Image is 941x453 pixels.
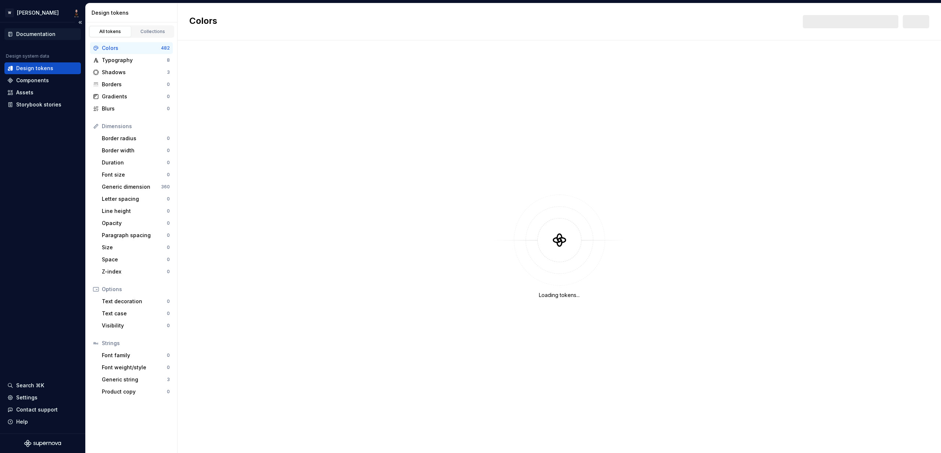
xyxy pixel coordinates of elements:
div: Gradients [102,93,167,100]
a: Storybook stories [4,99,81,110]
a: Components [4,75,81,86]
h2: Colors [189,15,217,28]
div: 0 [167,135,170,141]
a: Assets [4,87,81,98]
div: Colors [102,44,161,52]
a: Visibility0 [99,320,173,331]
div: 3 [167,69,170,75]
a: Gradients0 [90,91,173,102]
a: Border radius0 [99,133,173,144]
div: Options [102,286,170,293]
a: Font size0 [99,169,173,181]
div: Storybook stories [16,101,61,108]
a: Line height0 [99,205,173,217]
div: Border radius [102,135,167,142]
svg: Supernova Logo [24,440,61,447]
div: 0 [167,244,170,250]
div: 0 [167,311,170,316]
div: Blurs [102,105,167,112]
div: Generic string [102,376,167,383]
a: Typography8 [90,54,173,66]
div: Paragraph spacing [102,232,167,239]
div: Collections [135,29,171,35]
div: Font family [102,352,167,359]
div: 360 [161,184,170,190]
div: Text case [102,310,167,317]
div: 0 [167,352,170,358]
div: 0 [167,148,170,153]
div: W [5,8,14,17]
a: Text case0 [99,308,173,319]
a: Letter spacing0 [99,193,173,205]
button: Contact support [4,404,81,416]
div: Font size [102,171,167,178]
div: [PERSON_NAME] [17,9,59,17]
div: 0 [167,94,170,99]
div: 482 [161,45,170,51]
div: Documentation [16,30,56,38]
div: 0 [167,323,170,329]
a: Paragraph spacing0 [99,229,173,241]
div: Border width [102,147,167,154]
img: Adam [72,8,81,17]
div: Duration [102,159,167,166]
div: Help [16,418,28,425]
a: Text decoration0 [99,296,173,307]
a: Size0 [99,242,173,253]
div: All tokens [92,29,129,35]
div: Search ⌘K [16,382,44,389]
div: 3 [167,377,170,383]
a: Colors482 [90,42,173,54]
div: 0 [167,172,170,178]
div: Contact support [16,406,58,413]
button: W[PERSON_NAME]Adam [1,5,84,21]
div: 0 [167,269,170,275]
div: Design tokens [16,65,53,72]
div: Borders [102,81,167,88]
div: Line height [102,207,167,215]
div: 0 [167,81,170,87]
a: Design tokens [4,62,81,74]
div: 0 [167,196,170,202]
div: Visibility [102,322,167,329]
a: Opacity0 [99,217,173,229]
div: Text decoration [102,298,167,305]
a: Generic string3 [99,374,173,385]
div: 8 [167,57,170,63]
div: Components [16,77,49,84]
div: 0 [167,298,170,304]
div: Generic dimension [102,183,161,191]
div: 0 [167,106,170,112]
a: Font family0 [99,349,173,361]
div: Font weight/style [102,364,167,371]
div: Size [102,244,167,251]
div: Letter spacing [102,195,167,203]
a: Product copy0 [99,386,173,398]
a: Space0 [99,254,173,265]
div: Loading tokens... [539,291,580,299]
div: 0 [167,257,170,262]
a: Borders0 [90,79,173,90]
a: Documentation [4,28,81,40]
button: Collapse sidebar [75,17,85,28]
a: Border width0 [99,145,173,156]
div: Assets [16,89,33,96]
div: 0 [167,160,170,166]
div: 0 [167,232,170,238]
a: Generic dimension360 [99,181,173,193]
a: Settings [4,392,81,403]
div: Product copy [102,388,167,395]
div: Opacity [102,220,167,227]
div: Design system data [6,53,49,59]
div: Design tokens [92,9,174,17]
a: Duration0 [99,157,173,168]
div: Typography [102,57,167,64]
div: Shadows [102,69,167,76]
button: Help [4,416,81,428]
div: Settings [16,394,37,401]
div: 0 [167,220,170,226]
div: Space [102,256,167,263]
div: 0 [167,389,170,395]
div: Z-index [102,268,167,275]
